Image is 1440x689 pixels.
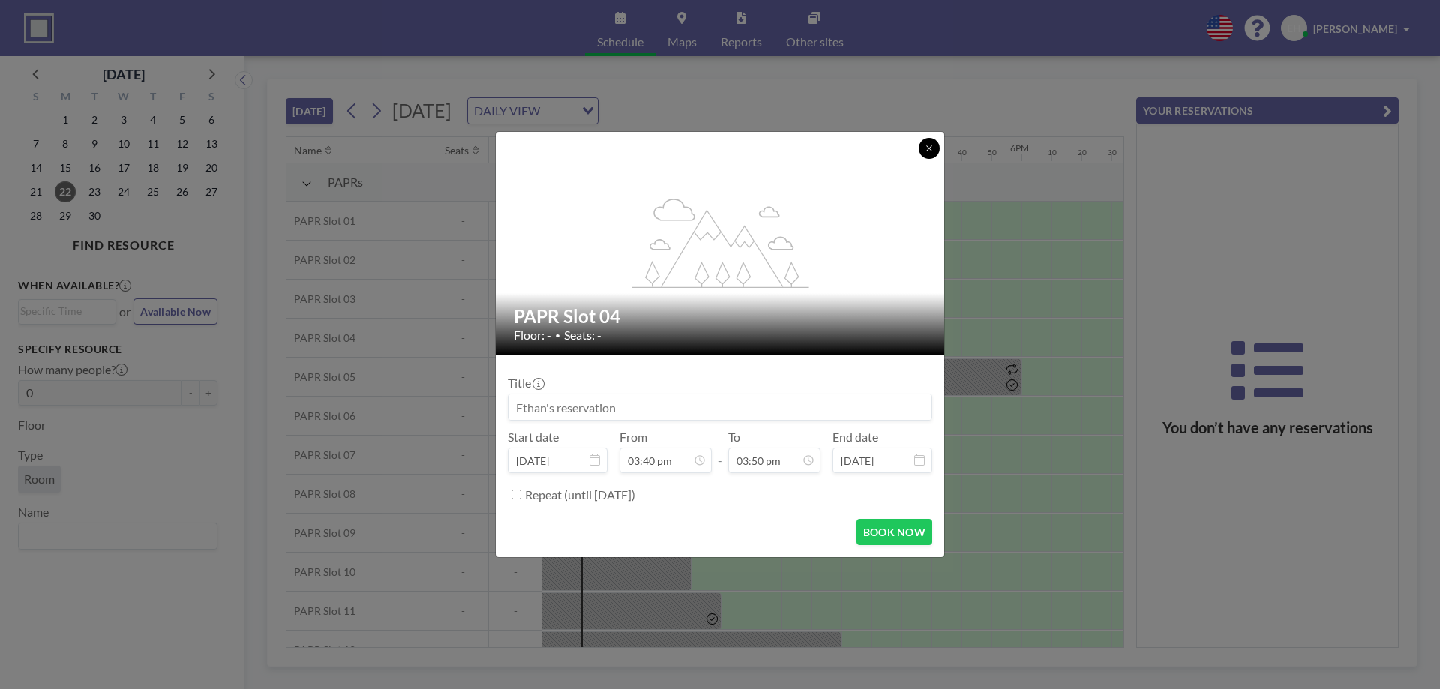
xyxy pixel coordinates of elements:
[564,328,601,343] span: Seats: -
[508,394,931,420] input: Ethan's reservation
[555,330,560,341] span: •
[619,430,647,445] label: From
[728,430,740,445] label: To
[514,305,928,328] h2: PAPR Slot 04
[514,328,551,343] span: Floor: -
[856,519,932,545] button: BOOK NOW
[525,487,635,502] label: Repeat (until [DATE])
[508,430,559,445] label: Start date
[508,376,543,391] label: Title
[632,197,809,287] g: flex-grow: 1.2;
[832,430,878,445] label: End date
[718,435,722,468] span: -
